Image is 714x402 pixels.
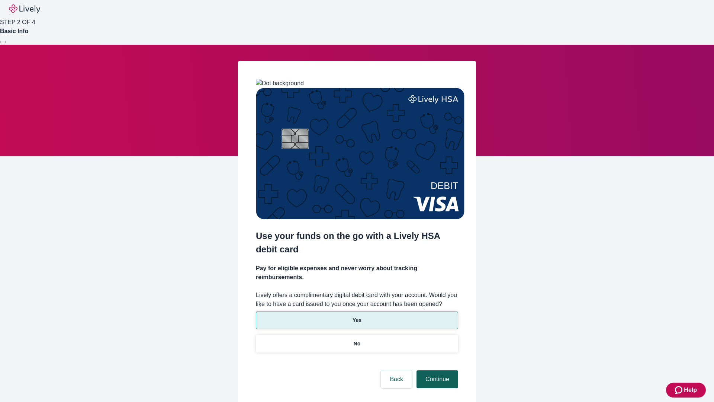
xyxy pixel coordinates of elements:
[684,386,697,395] span: Help
[256,229,458,256] h2: Use your funds on the go with a Lively HSA debit card
[256,79,304,88] img: Dot background
[353,316,361,324] p: Yes
[256,312,458,329] button: Yes
[256,264,458,282] h4: Pay for eligible expenses and never worry about tracking reimbursements.
[675,386,684,395] svg: Zendesk support icon
[9,4,40,13] img: Lively
[256,88,464,219] img: Debit card
[256,335,458,352] button: No
[381,370,412,388] button: Back
[416,370,458,388] button: Continue
[666,383,706,398] button: Zendesk support iconHelp
[256,291,458,309] label: Lively offers a complimentary digital debit card with your account. Would you like to have a card...
[354,340,361,348] p: No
